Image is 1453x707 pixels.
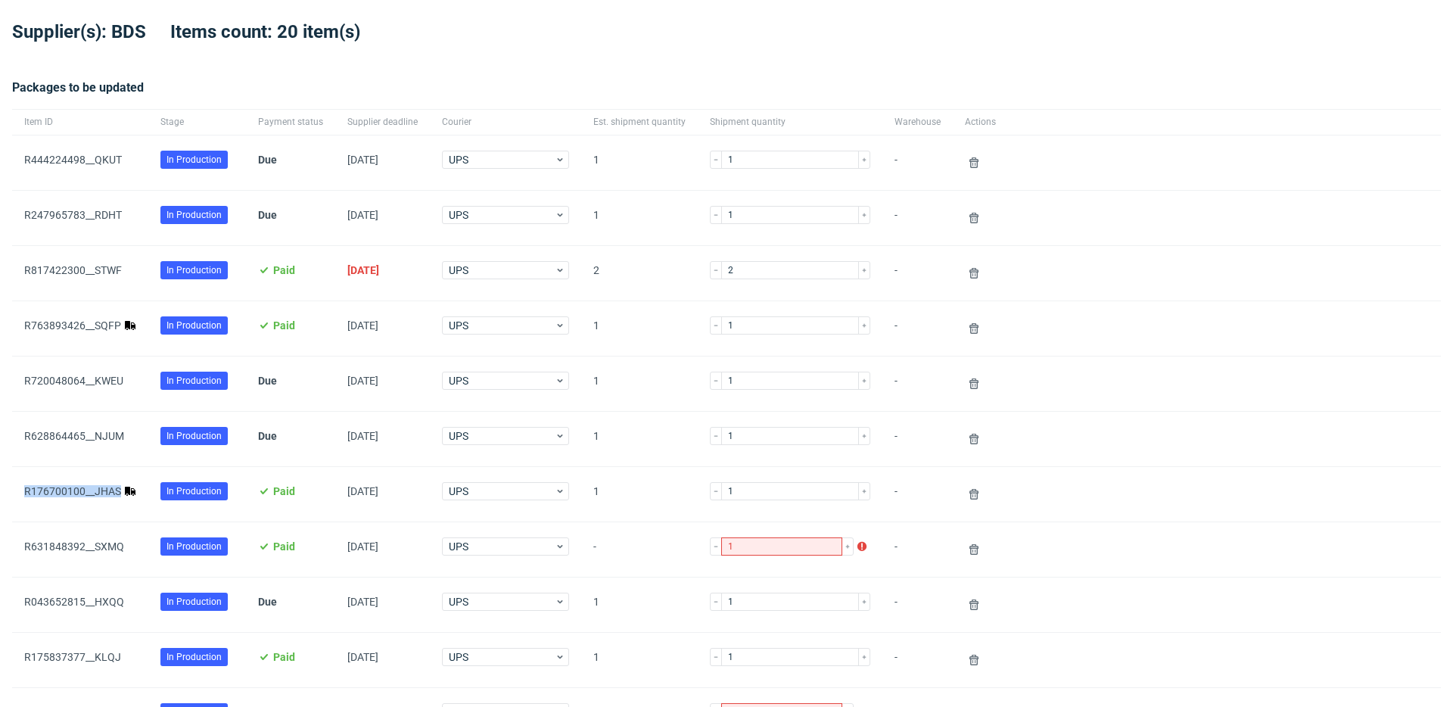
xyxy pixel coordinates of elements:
[895,319,941,338] span: -
[347,596,378,608] span: [DATE]
[449,207,555,223] span: UPS
[12,21,170,42] span: Supplier(s): BDS
[965,116,996,129] span: Actions
[24,209,122,221] a: R247965783__RDHT
[895,485,941,503] span: -
[593,116,686,129] span: Est. shipment quantity
[895,116,941,129] span: Warehouse
[593,154,686,172] span: 1
[593,485,686,503] span: 1
[347,116,418,129] span: Supplier deadline
[449,373,555,388] span: UPS
[166,319,222,332] span: In Production
[24,264,122,276] a: R817422300__STWF
[166,374,222,388] span: In Production
[895,264,941,282] span: -
[710,116,870,129] span: Shipment quantity
[273,264,295,276] span: Paid
[24,375,123,387] a: R720048064__KWEU
[593,209,686,227] span: 1
[347,485,378,497] span: [DATE]
[895,375,941,393] span: -
[895,540,941,559] span: -
[593,375,686,393] span: 1
[449,318,555,333] span: UPS
[273,319,295,332] span: Paid
[160,116,234,129] span: Stage
[347,540,378,553] span: [DATE]
[593,264,686,282] span: 2
[166,208,222,222] span: In Production
[593,430,686,448] span: 1
[895,154,941,172] span: -
[895,209,941,227] span: -
[24,596,124,608] a: R043652815__HXQQ
[166,153,222,167] span: In Production
[895,430,941,448] span: -
[170,21,384,42] span: Items count: 20 item(s)
[24,540,124,553] a: R631848392__SXMQ
[347,154,378,166] span: [DATE]
[166,263,222,277] span: In Production
[273,540,295,553] span: Paid
[166,429,222,443] span: In Production
[24,154,122,166] a: R444224498__QKUT
[895,651,941,669] span: -
[258,116,323,129] span: Payment status
[24,116,136,129] span: Item ID
[258,596,277,608] span: Due
[347,651,378,663] span: [DATE]
[24,319,121,332] a: R763893426__SQFP
[258,154,277,166] span: Due
[449,539,555,554] span: UPS
[166,484,222,498] span: In Production
[593,319,686,338] span: 1
[347,264,379,276] span: [DATE]
[449,152,555,167] span: UPS
[258,375,277,387] span: Due
[24,485,121,497] a: R176700100__JHAS
[593,651,686,669] span: 1
[166,540,222,553] span: In Production
[449,263,555,278] span: UPS
[258,430,277,442] span: Due
[166,595,222,609] span: In Production
[442,116,569,129] span: Courier
[449,594,555,609] span: UPS
[347,319,378,332] span: [DATE]
[449,484,555,499] span: UPS
[593,596,686,614] span: 1
[347,209,378,221] span: [DATE]
[258,209,277,221] span: Due
[449,428,555,444] span: UPS
[166,650,222,664] span: In Production
[449,649,555,665] span: UPS
[895,596,941,614] span: -
[273,651,295,663] span: Paid
[24,651,121,663] a: R175837377__KLQJ
[593,540,686,559] span: -
[347,430,378,442] span: [DATE]
[12,79,1441,109] div: Packages to be updated
[273,485,295,497] span: Paid
[24,430,124,442] a: R628864465__NJUM
[347,375,378,387] span: [DATE]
